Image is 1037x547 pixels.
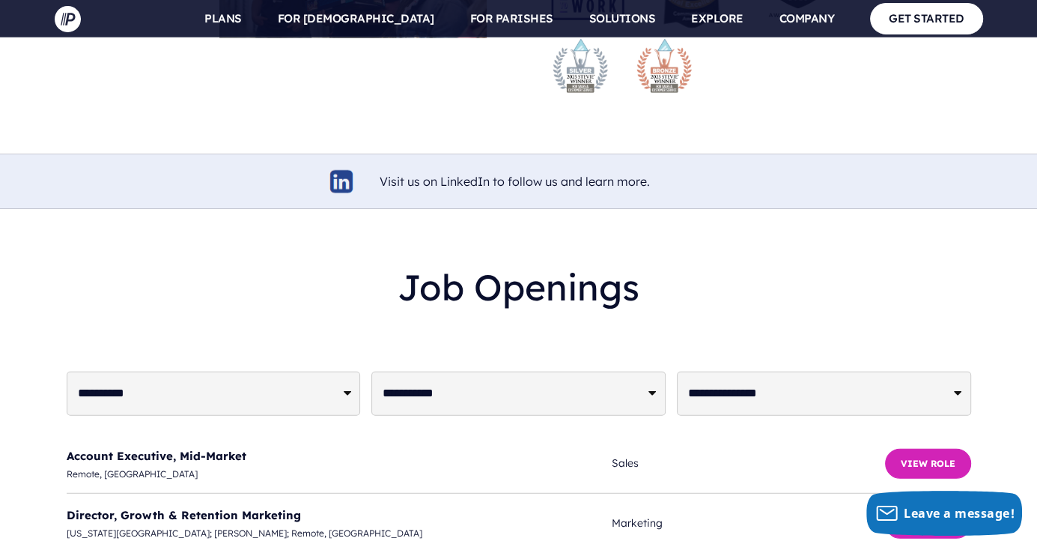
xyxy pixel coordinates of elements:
img: stevie-silver [550,36,610,96]
span: Marketing [612,514,884,533]
span: Leave a message! [904,505,1015,522]
button: Leave a message! [866,491,1022,536]
a: Director, Growth & Retention Marketing [67,508,301,522]
a: GET STARTED [870,3,983,34]
a: Account Executive, Mid-Market [67,449,246,463]
span: Sales [612,454,884,473]
img: stevie-bronze [634,36,694,96]
img: linkedin-logo [328,168,356,196]
a: Visit us on LinkedIn to follow us and learn more. [380,174,650,189]
span: Remote, [GEOGRAPHIC_DATA] [67,466,612,483]
span: [US_STATE][GEOGRAPHIC_DATA]; [PERSON_NAME]; Remote, [GEOGRAPHIC_DATA] [67,525,612,542]
button: View Role [885,449,971,479]
h2: Job Openings [67,254,971,321]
